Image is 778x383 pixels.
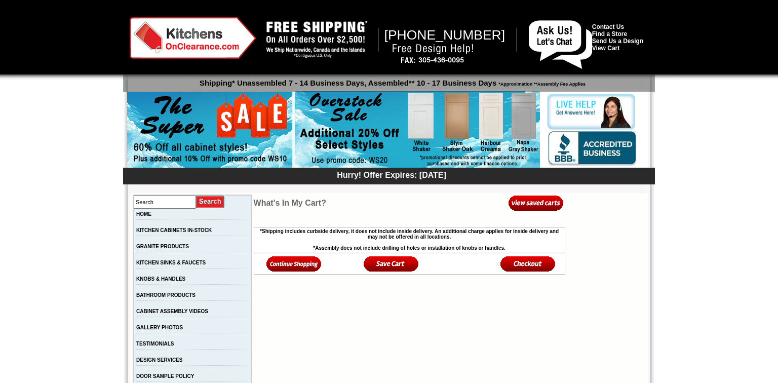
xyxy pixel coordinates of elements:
span: *Approximation **Assembly Fee Applies [496,79,586,87]
span: [PHONE_NUMBER] [384,27,505,43]
a: Find a Store [592,30,627,37]
img: Continue Shopping [266,255,322,272]
a: KNOBS & HANDLES [136,276,185,282]
a: GALLERY PHOTOS [136,325,183,330]
b: *Assembly does not include drilling of holes or installation of knobs or handles. [313,245,505,251]
a: DESIGN SERVICES [136,357,183,363]
img: View Saved Carts [509,195,564,211]
img: Checkout [500,255,556,272]
b: *Shipping includes curbside delivery, it does not include inside delivery. An additional charge a... [260,228,559,240]
a: KITCHEN CABINETS IN-STOCK [136,227,212,233]
input: Submit [196,195,225,209]
a: CABINET ASSEMBLY VIDEOS [136,309,208,314]
td: What's In My Cart? [254,195,417,211]
a: KITCHEN SINKS & FAUCETS [136,260,206,265]
img: Save Cart [364,255,419,272]
a: HOME [136,211,151,217]
a: View Cart [592,45,619,52]
a: GRANITE PRODUCTS [136,244,189,249]
a: Send Us a Design [592,37,643,45]
img: Kitchens on Clearance Logo [130,17,256,59]
div: Hurry! Offer Expires: [DATE] [128,169,655,180]
a: Contact Us [592,23,624,30]
a: DOOR SAMPLE POLICY [136,373,194,379]
a: TESTIMONIALS [136,341,174,347]
a: BATHROOM PRODUCTS [136,292,196,298]
p: Shipping* Unassembled 7 - 14 Business Days, Assembled** 10 - 17 Business Days [128,74,655,87]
